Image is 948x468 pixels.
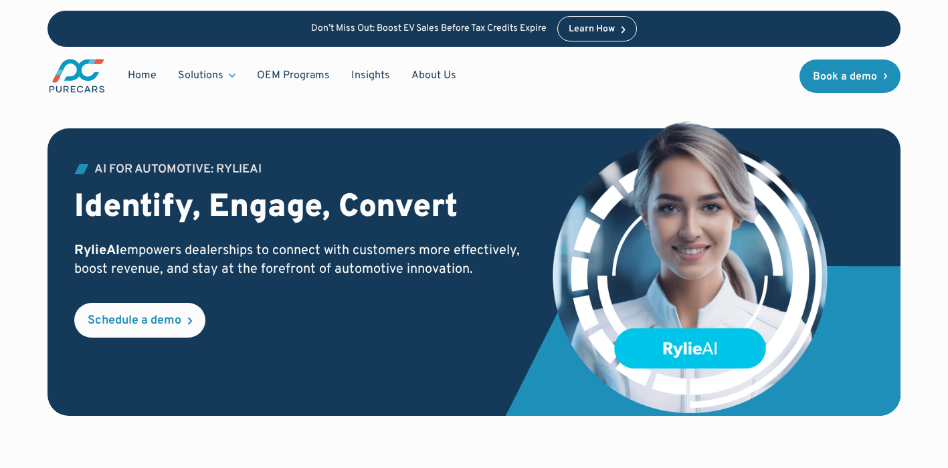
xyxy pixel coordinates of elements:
div: Solutions [167,63,246,88]
div: AI for Automotive: RylieAI [94,164,262,176]
div: Solutions [178,68,223,83]
a: OEM Programs [246,63,341,88]
img: purecars logo [48,57,106,94]
strong: RylieAI [74,242,120,259]
img: customer data platform illustration [550,120,831,417]
p: Don’t Miss Out: Boost EV Sales Before Tax Credits Expire [311,23,547,35]
div: Schedule a demo [88,315,181,327]
a: About Us [401,63,467,88]
h2: Identify, Engage, Convert [74,189,531,228]
p: empowers dealerships to connect with customers more effectively, boost revenue, and stay at the f... [74,241,531,279]
div: Book a demo [813,72,877,82]
div: Learn How [569,25,615,34]
a: Insights [341,63,401,88]
a: Schedule a demo [74,303,205,338]
a: Book a demo [799,60,901,93]
a: main [48,57,106,94]
a: Home [117,63,167,88]
a: Learn How [557,16,637,41]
